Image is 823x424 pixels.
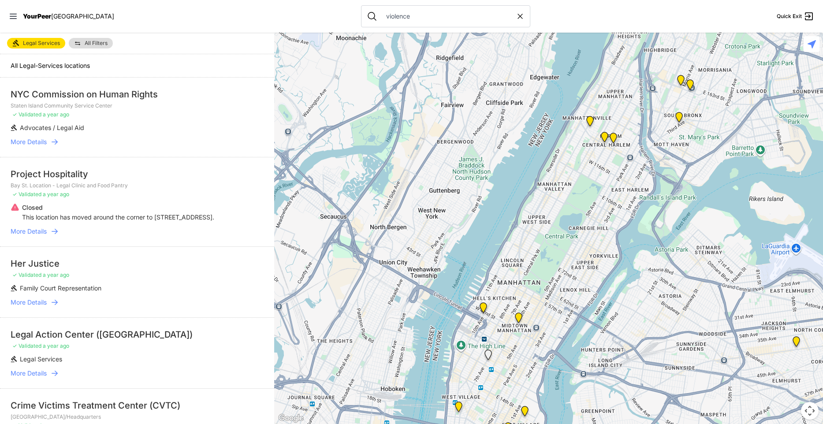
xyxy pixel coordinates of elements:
a: Legal Services [7,38,65,48]
a: Open this area in Google Maps (opens a new window) [276,413,305,424]
p: Closed [22,203,214,212]
div: Legal Action Center ([GEOGRAPHIC_DATA]) [11,328,264,341]
p: [GEOGRAPHIC_DATA]/Headquarters [11,413,264,420]
a: More Details [11,138,264,146]
a: More Details [11,227,264,236]
span: Legal Services [20,355,62,363]
span: Legal Services [23,41,60,46]
span: a year ago [43,191,69,197]
div: NYC Commission on Human Rights [11,88,264,100]
a: More Details [11,298,264,307]
div: Potentially Closed [483,350,494,364]
span: More Details [11,298,47,307]
span: a year ago [43,111,69,118]
div: Project Hospitality [11,168,264,180]
span: More Details [11,138,47,146]
span: All Filters [85,41,108,46]
span: a year ago [43,272,69,278]
div: New York [478,302,489,316]
div: Crime Victims Treatment Center (CVTC) [11,399,264,412]
div: Bronx Neighborhood Office [675,75,686,89]
div: Her Justice [11,257,264,270]
button: Map camera controls [801,402,819,420]
span: Advocates / Legal Aid [20,124,84,131]
span: More Details [11,227,47,236]
span: Quick Exit [777,13,802,20]
span: More Details [11,369,47,378]
span: ✓ Validated [12,342,41,349]
p: Bay St. Location - Legal Clinic and Food Pantry [11,182,264,189]
p: This location has moved around the corner to [STREET_ADDRESS]. [22,213,214,222]
span: a year ago [43,342,69,349]
input: Search [381,12,516,21]
span: YourPeer [23,12,51,20]
span: ✓ Validated [12,272,41,278]
a: YourPeer[GEOGRAPHIC_DATA] [23,14,114,19]
img: Google [276,413,305,424]
span: [GEOGRAPHIC_DATA] [51,12,114,20]
a: More Details [11,369,264,378]
p: Staten Island Community Service Center [11,102,264,109]
div: Harlem Community Law Office [599,132,610,146]
span: All Legal-Services locations [11,62,90,69]
span: ✓ Validated [12,111,41,118]
a: Quick Exit [777,11,814,22]
div: Main NYC Office, Harlem [608,133,619,147]
span: Family Court Representation [20,284,101,292]
a: All Filters [69,38,113,48]
div: Jackson Heights, Queens [791,336,802,350]
span: ✓ Validated [12,191,41,197]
